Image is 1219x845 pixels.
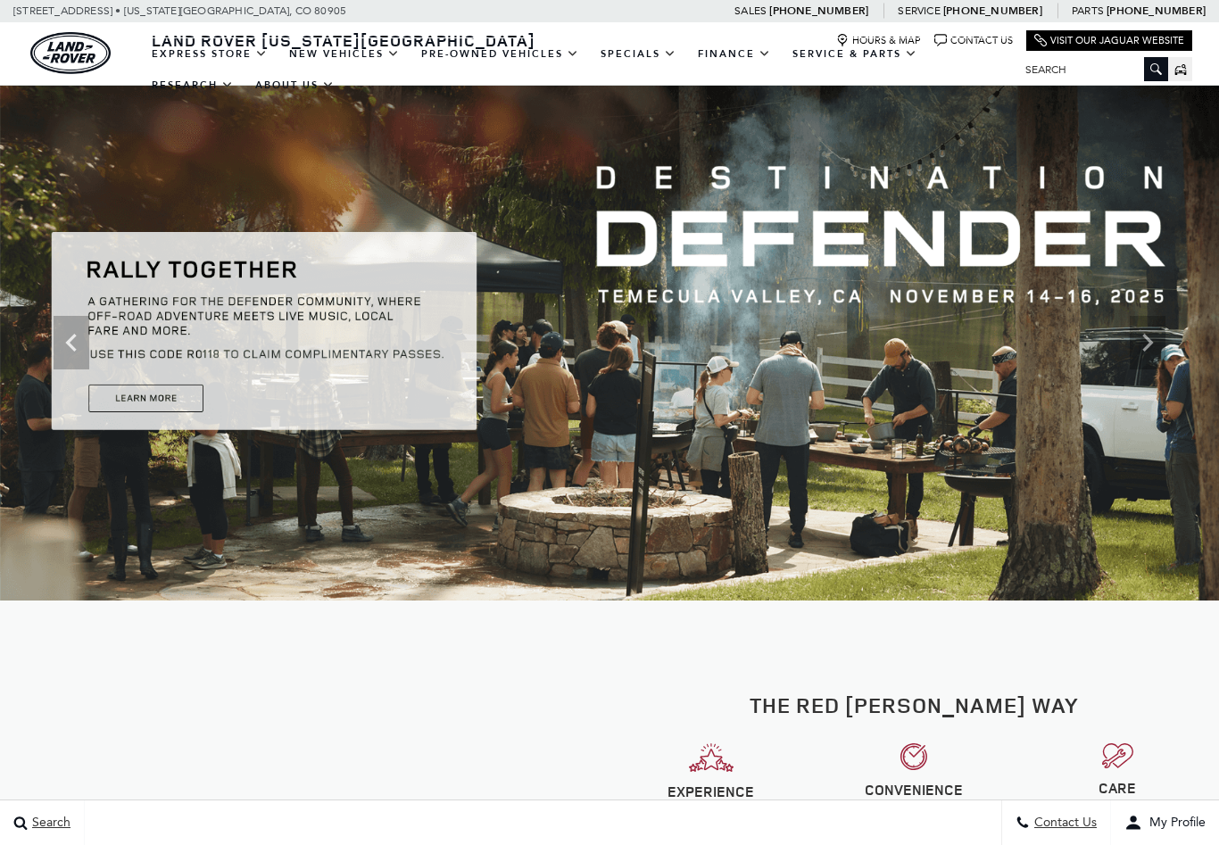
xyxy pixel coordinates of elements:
a: New Vehicles [278,38,410,70]
strong: CARE [1099,778,1136,798]
a: land-rover [30,32,111,74]
a: Research [141,70,245,101]
a: [PHONE_NUMBER] [769,4,868,18]
a: [PHONE_NUMBER] [1107,4,1206,18]
a: EXPRESS STORE [141,38,278,70]
span: Parts [1072,4,1104,17]
span: Search [28,816,70,831]
a: Pre-Owned Vehicles [410,38,590,70]
nav: Main Navigation [141,38,1012,101]
strong: CONVENIENCE [865,780,963,799]
span: Land Rover [US_STATE][GEOGRAPHIC_DATA] [152,29,535,51]
img: Land Rover [30,32,111,74]
h2: The Red [PERSON_NAME] Way [623,693,1206,717]
button: user-profile-menu [1111,800,1219,845]
a: Finance [687,38,782,70]
a: Land Rover [US_STATE][GEOGRAPHIC_DATA] [141,29,546,51]
a: About Us [245,70,345,101]
span: Contact Us [1030,816,1097,831]
strong: EXPERIENCE [668,782,754,801]
a: [STREET_ADDRESS] • [US_STATE][GEOGRAPHIC_DATA], CO 80905 [13,4,346,17]
a: Service & Parts [782,38,928,70]
span: Sales [734,4,767,17]
a: Specials [590,38,687,70]
span: My Profile [1142,816,1206,831]
a: Visit Our Jaguar Website [1034,34,1184,47]
a: Contact Us [934,34,1013,47]
input: Search [1012,59,1168,80]
a: [PHONE_NUMBER] [943,4,1042,18]
span: Service [898,4,940,17]
a: Hours & Map [836,34,921,47]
